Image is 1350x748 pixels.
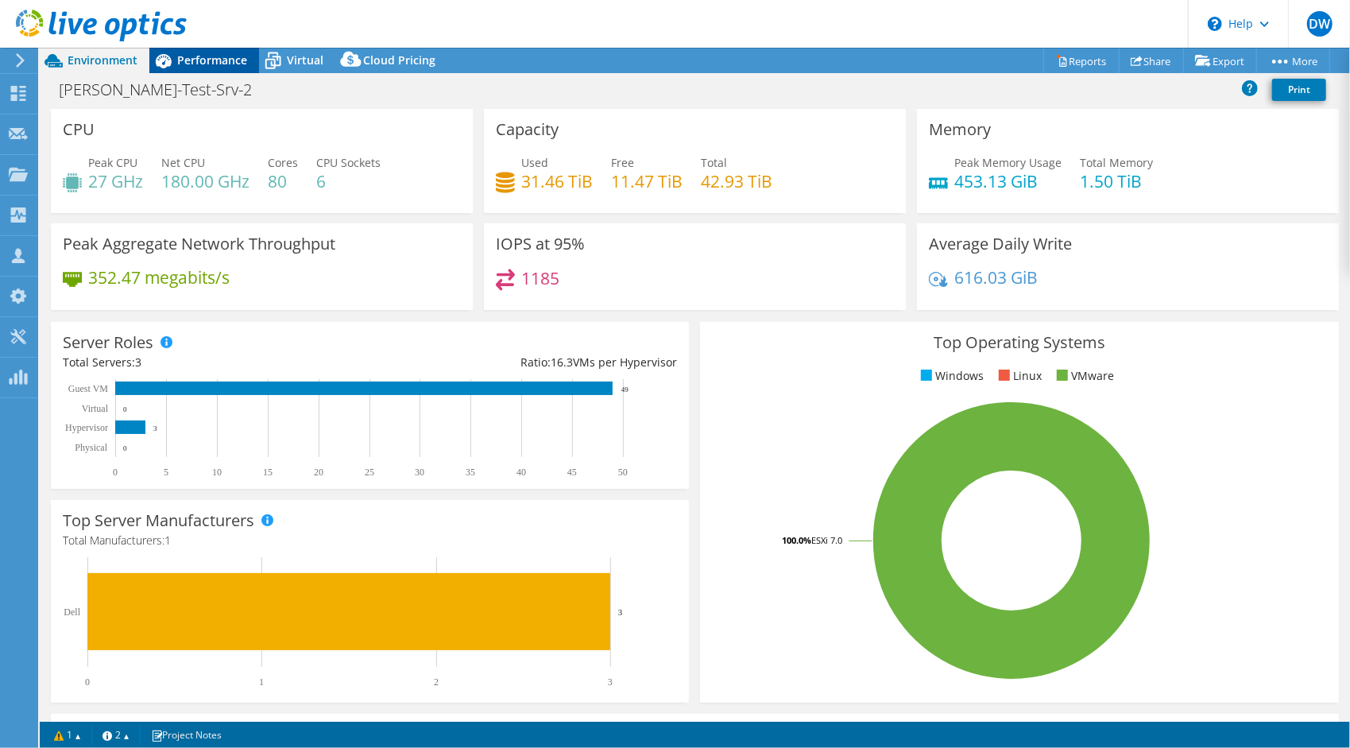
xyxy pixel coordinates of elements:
[954,269,1038,286] h4: 616.03 GiB
[63,235,335,253] h3: Peak Aggregate Network Throughput
[415,467,424,478] text: 30
[153,424,157,432] text: 3
[85,676,90,688] text: 0
[1043,48,1120,73] a: Reports
[521,269,559,287] h4: 1185
[177,52,247,68] span: Performance
[316,155,381,170] span: CPU Sockets
[1119,48,1184,73] a: Share
[701,155,727,170] span: Total
[1080,155,1153,170] span: Total Memory
[88,172,143,190] h4: 27 GHz
[140,725,233,745] a: Project Notes
[63,532,677,549] h4: Total Manufacturers:
[929,235,1072,253] h3: Average Daily Write
[314,467,323,478] text: 20
[268,172,298,190] h4: 80
[516,467,526,478] text: 40
[263,467,273,478] text: 15
[63,512,254,529] h3: Top Server Manufacturers
[268,155,298,170] span: Cores
[164,533,171,548] span: 1
[701,172,772,190] h4: 42.93 TiB
[1080,172,1153,190] h4: 1.50 TiB
[75,442,107,453] text: Physical
[954,155,1062,170] span: Peak Memory Usage
[611,172,683,190] h4: 11.47 TiB
[1307,11,1333,37] span: DW
[1256,48,1330,73] a: More
[496,235,585,253] h3: IOPS at 95%
[621,386,629,393] text: 49
[496,121,559,138] h3: Capacity
[43,725,92,745] a: 1
[370,354,678,371] div: Ratio: VMs per Hypervisor
[212,467,222,478] text: 10
[1208,17,1222,31] svg: \n
[618,607,623,617] text: 3
[135,355,141,370] span: 3
[91,725,141,745] a: 2
[363,52,435,68] span: Cloud Pricing
[123,444,127,452] text: 0
[164,467,168,478] text: 5
[365,467,374,478] text: 25
[521,172,593,190] h4: 31.46 TiB
[161,172,249,190] h4: 180.00 GHz
[113,467,118,478] text: 0
[68,383,108,394] text: Guest VM
[64,607,80,618] text: Dell
[782,534,811,546] tspan: 100.0%
[287,52,323,68] span: Virtual
[63,334,153,351] h3: Server Roles
[88,155,137,170] span: Peak CPU
[1053,367,1115,385] li: VMware
[88,269,230,286] h4: 352.47 megabits/s
[161,155,205,170] span: Net CPU
[52,81,277,99] h1: [PERSON_NAME]-Test-Srv-2
[259,676,264,688] text: 1
[917,367,984,385] li: Windows
[995,367,1042,385] li: Linux
[954,172,1062,190] h4: 453.13 GiB
[1183,48,1257,73] a: Export
[811,534,842,546] tspan: ESXi 7.0
[567,467,577,478] text: 45
[63,121,95,138] h3: CPU
[434,676,439,688] text: 2
[712,334,1326,351] h3: Top Operating Systems
[316,172,381,190] h4: 6
[466,467,475,478] text: 35
[608,676,613,688] text: 3
[551,355,573,370] span: 16.3
[63,354,370,371] div: Total Servers:
[68,52,137,68] span: Environment
[618,467,628,478] text: 50
[65,422,108,433] text: Hypervisor
[611,155,634,170] span: Free
[929,121,991,138] h3: Memory
[521,155,548,170] span: Used
[123,405,127,413] text: 0
[82,403,109,414] text: Virtual
[1272,79,1326,101] a: Print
